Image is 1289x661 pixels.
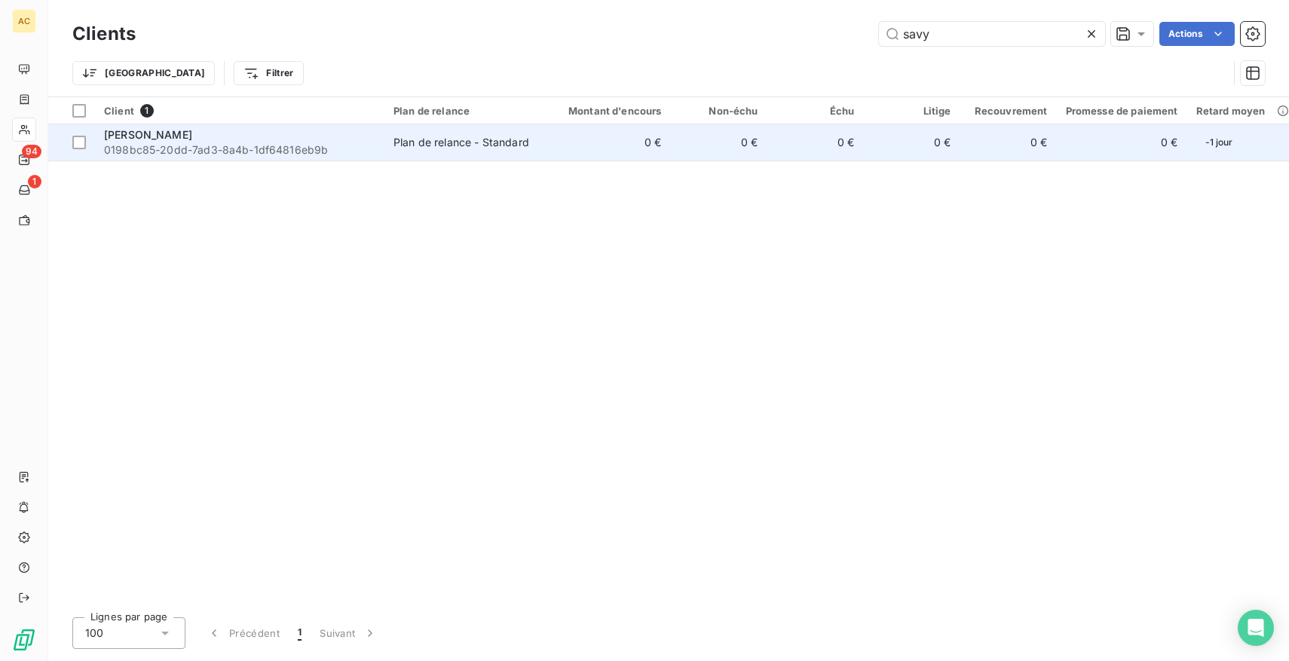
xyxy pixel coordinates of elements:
[22,145,41,158] span: 94
[104,142,375,158] span: 0198bc85-20dd-7ad3-8a4b-1df64816eb9b
[1057,124,1187,161] td: 0 €
[72,61,215,85] button: [GEOGRAPHIC_DATA]
[1159,22,1235,46] button: Actions
[671,124,767,161] td: 0 €
[234,61,303,85] button: Filtrer
[1066,105,1178,117] div: Promesse de paiement
[873,105,951,117] div: Litige
[879,22,1105,46] input: Rechercher
[767,124,864,161] td: 0 €
[311,617,387,649] button: Suivant
[85,626,103,641] span: 100
[393,135,529,150] div: Plan de relance - Standard
[1238,610,1274,646] div: Open Intercom Messenger
[12,9,36,33] div: AC
[393,105,532,117] div: Plan de relance
[680,105,758,117] div: Non-échu
[550,105,662,117] div: Montant d'encours
[1196,105,1284,117] div: Retard moyen
[104,105,134,117] span: Client
[776,105,855,117] div: Échu
[298,626,302,641] span: 1
[197,617,289,649] button: Précédent
[140,104,154,118] span: 1
[12,628,36,652] img: Logo LeanPay
[969,105,1048,117] div: Recouvrement
[104,128,192,141] span: [PERSON_NAME]
[28,175,41,188] span: 1
[864,124,960,161] td: 0 €
[541,124,671,161] td: 0 €
[960,124,1057,161] td: 0 €
[1196,131,1242,154] span: -1 jour
[72,20,136,47] h3: Clients
[289,617,311,649] button: 1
